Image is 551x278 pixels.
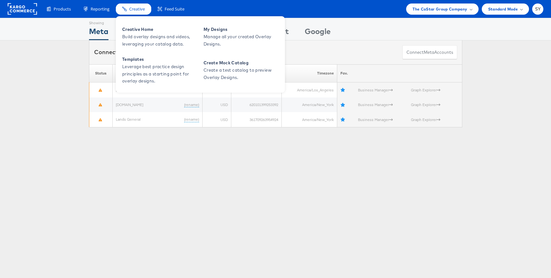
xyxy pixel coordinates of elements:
a: Create Mock Catalog Create a test catalog to preview Overlay Designs. [200,54,282,86]
span: Build overlay designs and videos, leveraging your catalog data. [122,33,199,48]
span: Standard Mode [488,6,518,12]
span: Creative Home [122,26,199,33]
th: Status [89,64,112,82]
span: Manage all your created Overlay Designs. [204,33,280,48]
a: Graph Explorer [411,117,440,122]
td: America/New_York [281,97,337,112]
td: USD [202,112,231,127]
a: Business Manager [358,88,393,92]
a: Templates Leverage best practice design principles as a starting point for overlay designs. [119,54,200,86]
div: Meta [89,26,108,40]
span: Reporting [91,6,109,12]
div: Google [305,26,331,40]
span: Templates [122,56,199,63]
td: America/Los_Angeles [281,82,337,97]
span: meta [424,49,434,55]
span: My Designs [204,26,280,33]
a: Creative Home Build overlay designs and videos, leveraging your catalog data. [119,21,200,53]
a: Business Manager [358,102,393,107]
div: Connected accounts [94,48,164,56]
td: USD [202,97,231,112]
button: ConnectmetaAccounts [402,45,457,60]
a: Graph Explorer [411,102,440,107]
td: 620101399253392 [231,97,281,112]
a: [DOMAIN_NAME] [116,102,143,107]
th: Timezone [281,64,337,82]
span: Leverage best practice design principles as a starting point for overlay designs. [122,63,199,85]
span: Feed Suite [165,6,184,12]
div: Showing [89,18,108,26]
span: Create a test catalog to preview Overlay Designs. [204,67,280,81]
a: My Designs Manage all your created Overlay Designs. [200,21,282,53]
span: Creative [129,6,145,12]
span: Products [54,6,71,12]
span: Create Mock Catalog [204,59,280,67]
span: SY [535,7,541,11]
a: (rename) [184,102,199,108]
a: Lands General [116,117,141,122]
td: 361709263954924 [231,112,281,127]
span: The CoStar Group Company [413,6,467,12]
th: Name [112,64,202,82]
a: Graph Explorer [411,88,440,92]
td: America/New_York [281,112,337,127]
a: Business Manager [358,117,393,122]
a: (rename) [184,117,199,122]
